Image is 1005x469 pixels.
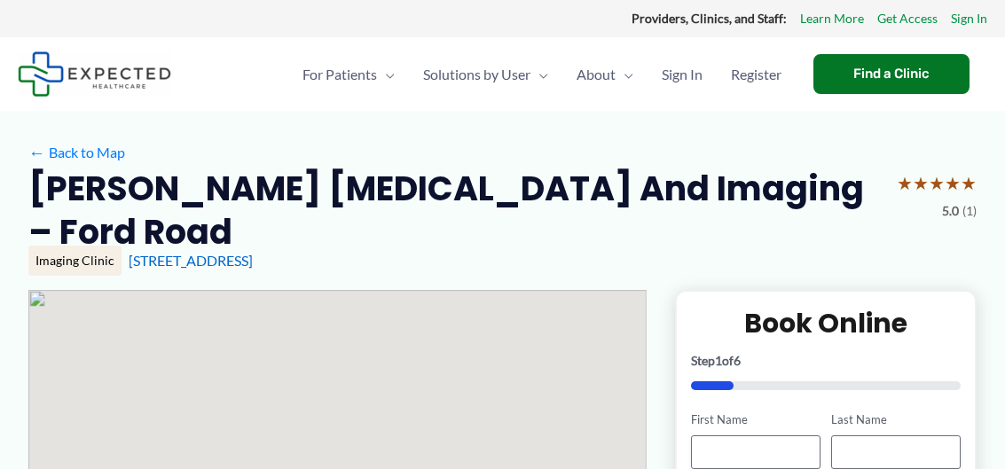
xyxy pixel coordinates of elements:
[662,43,703,106] span: Sign In
[562,43,648,106] a: AboutMenu Toggle
[691,355,961,367] p: Step of
[129,252,253,269] a: [STREET_ADDRESS]
[962,199,977,223] span: (1)
[800,7,864,30] a: Learn More
[288,43,409,106] a: For PatientsMenu Toggle
[715,353,722,368] span: 1
[929,167,945,199] span: ★
[691,306,961,340] h2: Book Online
[717,43,796,106] a: Register
[18,51,171,97] img: Expected Healthcare Logo - side, dark font, small
[632,11,787,26] strong: Providers, Clinics, and Staff:
[913,167,929,199] span: ★
[302,43,377,106] span: For Patients
[409,43,562,106] a: Solutions by UserMenu Toggle
[734,353,741,368] span: 6
[831,411,961,428] label: Last Name
[423,43,530,106] span: Solutions by User
[877,7,938,30] a: Get Access
[530,43,548,106] span: Menu Toggle
[897,167,913,199] span: ★
[813,54,970,94] a: Find a Clinic
[731,43,781,106] span: Register
[577,43,616,106] span: About
[377,43,395,106] span: Menu Toggle
[648,43,717,106] a: Sign In
[28,167,883,254] h2: [PERSON_NAME] [MEDICAL_DATA] and Imaging – Ford Road
[942,199,959,223] span: 5.0
[616,43,633,106] span: Menu Toggle
[961,167,977,199] span: ★
[945,167,961,199] span: ★
[28,139,125,166] a: ←Back to Map
[28,246,122,276] div: Imaging Clinic
[28,144,45,160] span: ←
[691,411,820,428] label: First Name
[288,43,796,106] nav: Primary Site Navigation
[951,7,987,30] a: Sign In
